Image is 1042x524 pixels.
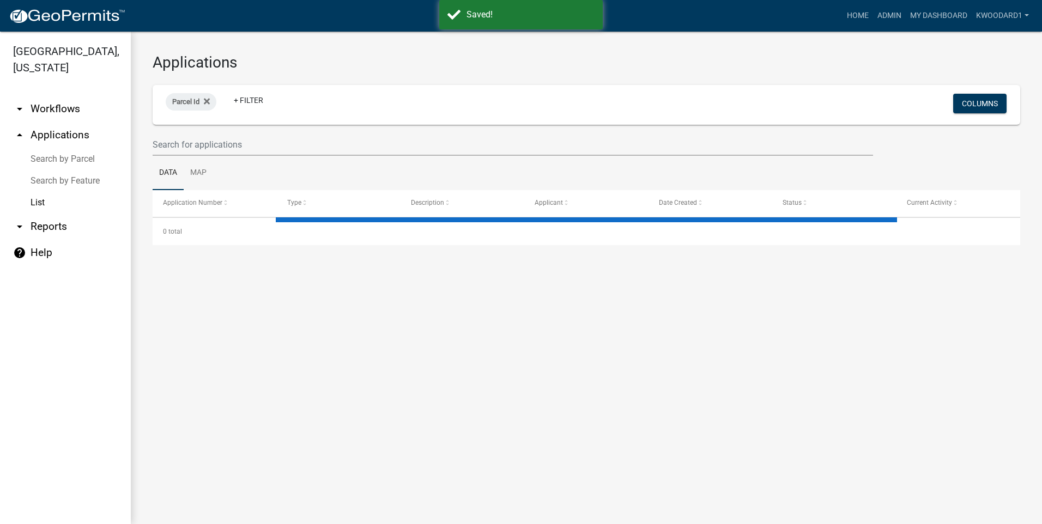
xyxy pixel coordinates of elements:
span: Description [411,199,444,206]
a: + Filter [225,90,272,110]
datatable-header-cell: Type [276,190,400,216]
datatable-header-cell: Date Created [649,190,772,216]
datatable-header-cell: Applicant [524,190,648,216]
span: Date Created [659,199,697,206]
a: My Dashboard [906,5,972,26]
i: arrow_drop_down [13,102,26,115]
input: Search for applications [153,133,873,156]
span: Current Activity [907,199,952,206]
datatable-header-cell: Current Activity [896,190,1020,216]
i: arrow_drop_down [13,220,26,233]
a: Data [153,156,184,191]
datatable-header-cell: Application Number [153,190,276,216]
span: Applicant [535,199,563,206]
div: Saved! [467,8,595,21]
a: Map [184,156,213,191]
span: Status [783,199,802,206]
datatable-header-cell: Status [772,190,896,216]
span: Type [287,199,301,206]
h3: Applications [153,53,1020,72]
button: Columns [953,94,1007,113]
a: Admin [873,5,906,26]
i: arrow_drop_up [13,129,26,142]
span: Application Number [163,199,222,206]
span: Parcel Id [172,98,199,106]
datatable-header-cell: Description [401,190,524,216]
a: Home [843,5,873,26]
div: 0 total [153,218,1020,245]
i: help [13,246,26,259]
a: kwoodard1 [972,5,1033,26]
